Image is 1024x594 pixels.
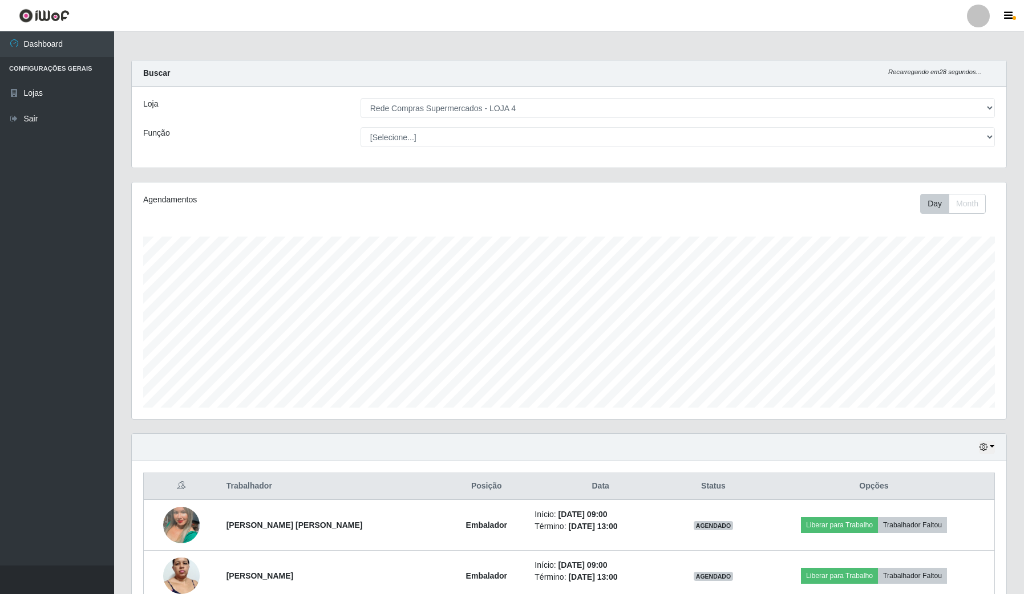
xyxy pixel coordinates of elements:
[878,568,947,584] button: Trabalhador Faltou
[888,68,981,75] i: Recarregando em 28 segundos...
[754,473,995,500] th: Opções
[143,194,488,206] div: Agendamentos
[558,560,608,569] time: [DATE] 09:00
[694,572,734,581] span: AGENDADO
[694,521,734,530] span: AGENDADO
[568,522,617,531] time: [DATE] 13:00
[226,571,293,580] strong: [PERSON_NAME]
[878,517,947,533] button: Trabalhador Faltou
[528,473,673,500] th: Data
[143,98,158,110] label: Loja
[535,508,666,520] li: Início:
[801,517,878,533] button: Liberar para Trabalho
[535,520,666,532] li: Término:
[568,572,617,581] time: [DATE] 13:00
[143,68,170,78] strong: Buscar
[949,194,986,214] button: Month
[19,9,70,23] img: CoreUI Logo
[673,473,754,500] th: Status
[920,194,995,214] div: Toolbar with button groups
[220,473,446,500] th: Trabalhador
[801,568,878,584] button: Liberar para Trabalho
[466,520,507,530] strong: Embalador
[466,571,507,580] strong: Embalador
[143,127,170,139] label: Função
[920,194,986,214] div: First group
[558,510,608,519] time: [DATE] 09:00
[163,493,200,558] img: 1684607735548.jpeg
[445,473,528,500] th: Posição
[920,194,949,214] button: Day
[535,571,666,583] li: Término:
[226,520,363,530] strong: [PERSON_NAME] [PERSON_NAME]
[535,559,666,571] li: Início:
